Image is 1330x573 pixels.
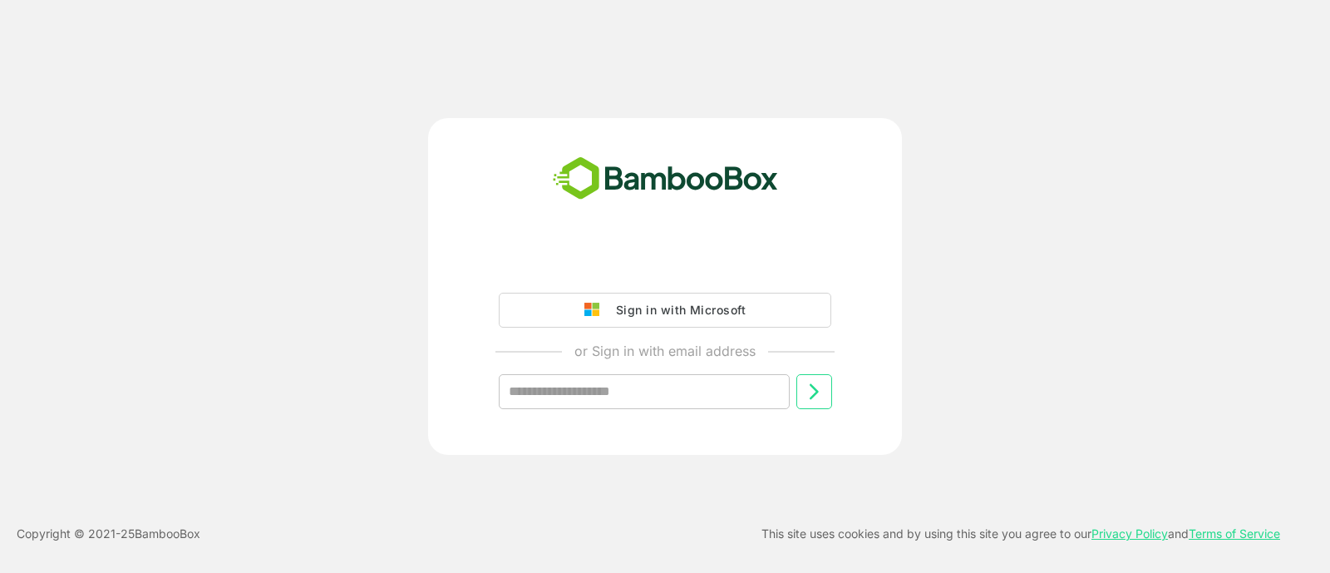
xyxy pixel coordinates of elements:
[584,303,608,318] img: google
[761,524,1280,544] p: This site uses cookies and by using this site you agree to our and
[574,341,756,361] p: or Sign in with email address
[544,151,787,206] img: bamboobox
[499,293,831,328] button: Sign in with Microsoft
[608,299,746,321] div: Sign in with Microsoft
[1189,526,1280,541] a: Terms of Service
[17,524,200,544] p: Copyright © 2021- 25 BambooBox
[1091,526,1168,541] a: Privacy Policy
